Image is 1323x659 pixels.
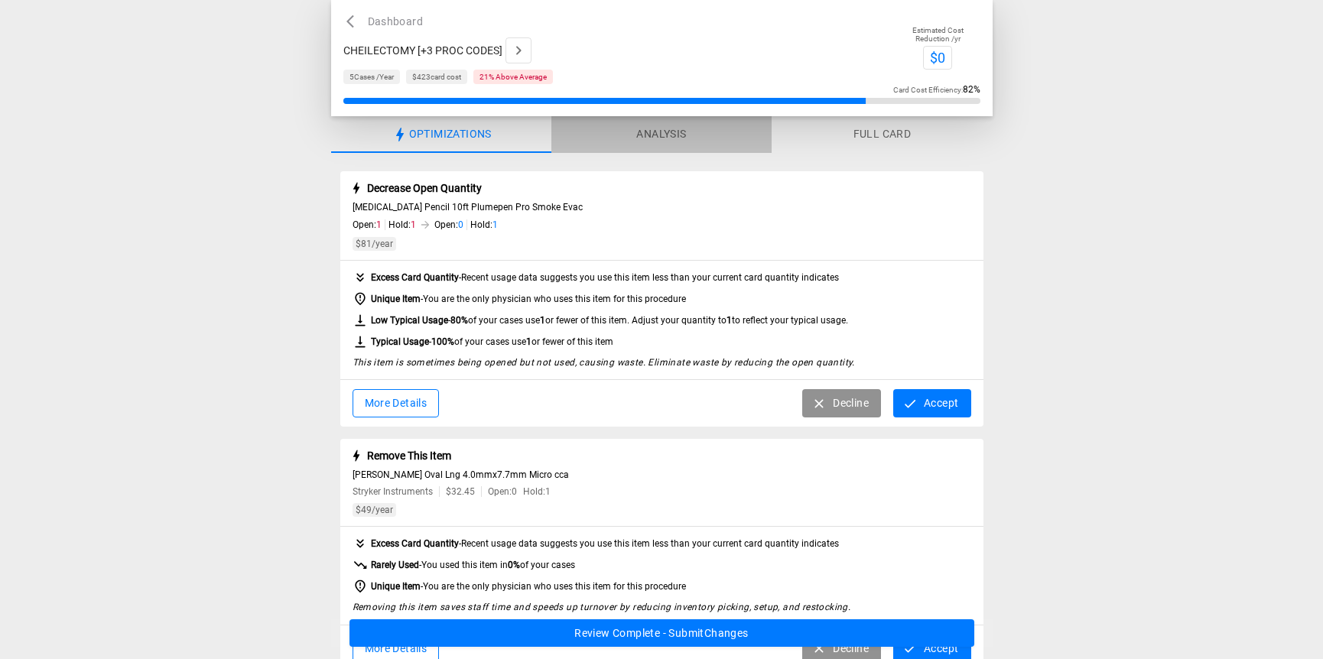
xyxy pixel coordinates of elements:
[450,315,468,326] strong: 80%
[434,219,463,230] span: Open:
[353,219,382,230] span: Open:
[371,294,686,304] span: - You are the only physician who uses this item for this procedure
[353,469,971,480] span: [PERSON_NAME] Oval Lng 4.0mmx7.7mm Micro cca
[371,581,421,592] strong: Unique Item
[353,389,440,417] button: More Details
[356,239,372,249] span: $81
[371,272,839,283] span: - Recent usage data suggests you use this item less than your current card quantity indicates
[450,315,848,326] span: of your cases use or fewer of this item. Adjust your quantity to to reflect your typical usage.
[772,116,992,153] button: Full Card
[893,389,970,417] button: Accept
[353,486,433,497] span: Stryker Instruments
[412,73,431,81] span: $423
[508,560,520,570] strong: 0 %
[349,619,974,648] button: Review Complete - SubmitChanges
[802,389,881,417] button: Decline
[371,560,419,570] strong: Rarely Used
[526,336,531,347] strong: 1
[371,336,613,347] span: -
[458,219,463,230] span: 0
[409,128,492,141] span: Optimizations
[353,202,971,213] span: [MEDICAL_DATA] Pencil 10ft Plumepen Pro Smoke Evac
[371,315,448,326] strong: Low Typical Usage
[446,486,475,497] span: $32.45
[551,116,772,153] button: Analysis
[343,12,430,31] button: Dashboard
[371,272,459,283] strong: Excess Card Quantity
[523,486,551,497] span: Hold: 1
[353,602,851,612] em: Removing this item saves staff time and speeds up turnover by reducing inventory picking, setup, ...
[470,219,498,230] span: Hold:
[356,505,372,515] span: $49
[411,219,416,230] span: 1
[367,450,451,462] span: Remove This Item
[371,581,686,592] span: - You are the only physician who uses this item for this procedure
[421,560,575,570] span: You used this item in of your cases
[963,84,980,95] span: 82 %
[492,219,498,230] span: 1
[893,86,980,94] span: Card Cost Efficiency :
[356,505,393,515] span: /year
[412,73,461,81] span: card cost
[356,239,393,249] span: /year
[431,336,613,347] span: of your cases use or fewer of this item
[727,315,732,326] strong: 1
[376,219,382,230] span: 1
[353,357,855,368] em: This item is sometimes being opened but not used, causing waste. Eliminate waste by reducing the ...
[912,26,964,43] span: Estimated Cost Reduction /yr
[343,44,502,57] span: CHEILECTOMY [+3 PROC CODES]
[488,486,517,497] span: Open: 0
[371,294,421,304] strong: Unique Item
[371,336,429,347] strong: Typical Usage
[371,538,459,549] strong: Excess Card Quantity
[371,538,839,549] span: - Recent usage data suggests you use this item less than your current card quantity indicates
[388,219,416,230] span: Hold:
[349,73,394,81] span: 5 Cases /Year
[371,560,575,570] span: -
[367,182,482,194] span: Decrease Open Quantity
[930,50,945,66] span: $0
[371,315,848,326] span: -
[540,315,545,326] strong: 1
[479,73,547,81] span: 21 % Above Average
[431,336,454,347] strong: 100 %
